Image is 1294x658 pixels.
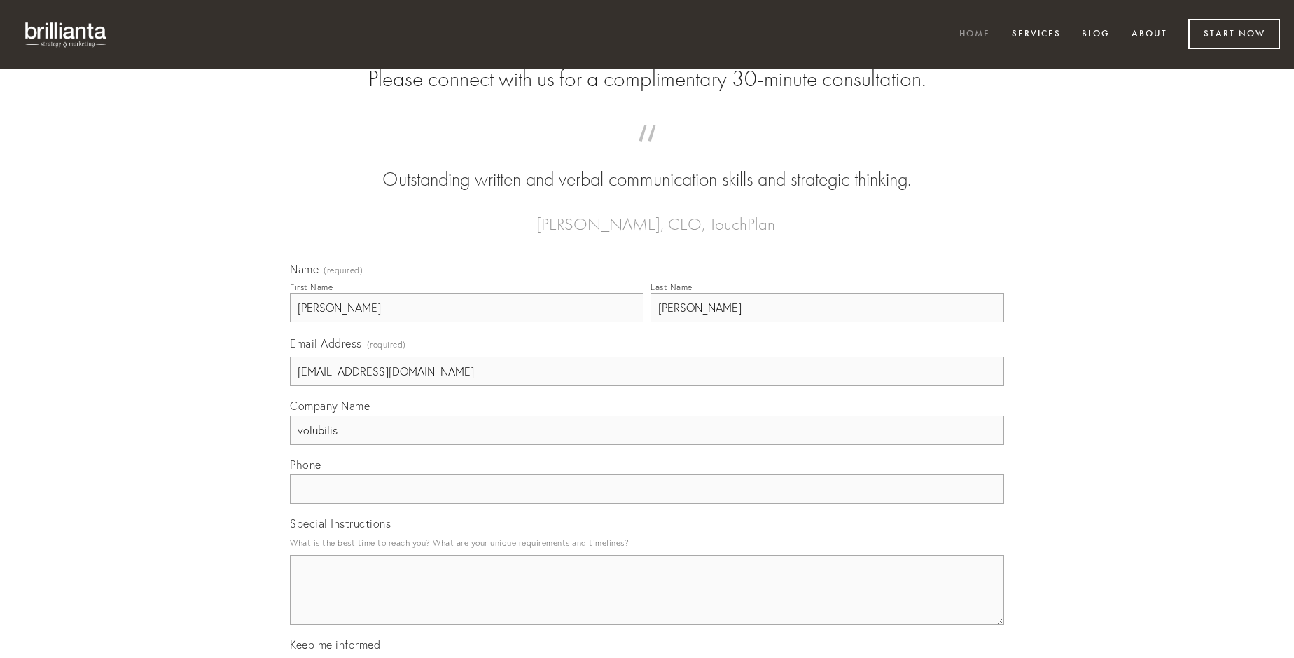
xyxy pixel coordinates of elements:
[290,336,362,350] span: Email Address
[323,266,363,275] span: (required)
[950,23,999,46] a: Home
[290,458,321,472] span: Phone
[290,66,1004,92] h2: Please connect with us for a complimentary 30-minute consultation.
[651,282,693,292] div: Last Name
[14,14,119,55] img: brillianta - research, strategy, marketing
[1003,23,1070,46] a: Services
[290,399,370,413] span: Company Name
[290,262,319,276] span: Name
[290,638,380,652] span: Keep me informed
[1188,19,1280,49] a: Start Now
[1122,23,1176,46] a: About
[290,282,333,292] div: First Name
[290,533,1004,552] p: What is the best time to reach you? What are your unique requirements and timelines?
[312,139,982,166] span: “
[290,516,391,530] span: Special Instructions
[1073,23,1119,46] a: Blog
[312,139,982,193] blockquote: Outstanding written and verbal communication skills and strategic thinking.
[312,193,982,238] figcaption: — [PERSON_NAME], CEO, TouchPlan
[367,335,406,354] span: (required)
